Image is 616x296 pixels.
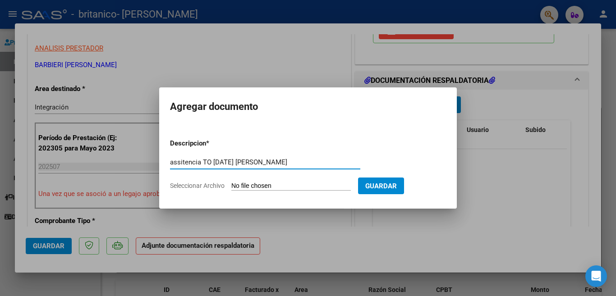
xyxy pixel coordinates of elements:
[365,182,397,190] span: Guardar
[585,265,607,287] div: Open Intercom Messenger
[170,98,446,115] h2: Agregar documento
[170,138,253,149] p: Descripcion
[358,178,404,194] button: Guardar
[170,182,225,189] span: Seleccionar Archivo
